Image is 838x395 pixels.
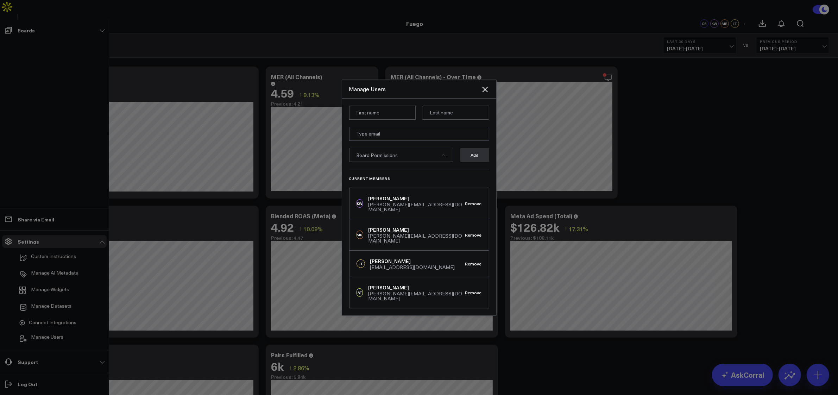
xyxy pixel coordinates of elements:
div: KW [357,199,363,208]
div: [PERSON_NAME][EMAIL_ADDRESS][DOMAIN_NAME] [368,291,465,301]
h3: Current Members [349,176,489,181]
button: Remove [465,201,482,206]
button: Remove [465,232,482,237]
div: [PERSON_NAME][EMAIL_ADDRESS][DOMAIN_NAME] [368,233,465,243]
input: Last name [423,106,489,120]
div: AT [357,288,363,297]
span: Board Permissions [357,152,398,158]
div: [PERSON_NAME] [368,195,465,202]
input: Type email [349,127,489,141]
button: Remove [465,261,482,266]
div: [PERSON_NAME] [370,258,455,265]
button: Close [481,85,489,94]
div: Manage Users [349,85,481,93]
div: LT [357,259,365,268]
div: [PERSON_NAME][EMAIL_ADDRESS][DOMAIN_NAME] [368,202,465,212]
input: First name [349,106,416,120]
div: [EMAIL_ADDRESS][DOMAIN_NAME] [370,265,455,270]
div: [PERSON_NAME] [368,284,465,291]
button: Add [460,148,489,162]
button: Remove [465,290,482,295]
div: MR [357,231,363,239]
div: [PERSON_NAME] [368,226,465,233]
